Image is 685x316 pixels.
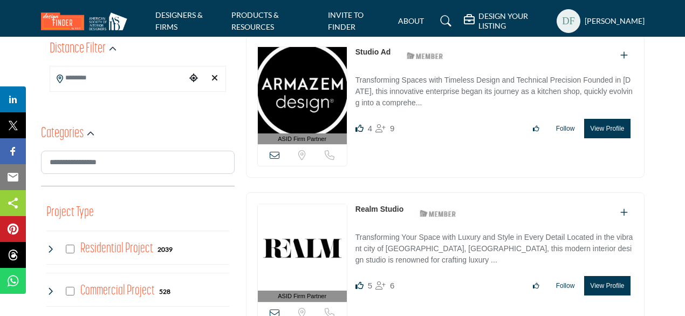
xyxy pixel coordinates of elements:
p: Studio Ad [355,46,391,58]
a: INVITE TO FINDER [328,10,364,31]
button: Project Type [46,203,94,223]
input: Select Commercial Project checkbox [66,287,74,295]
a: Add To List [620,208,628,217]
img: ASID Members Badge Icon [401,49,449,63]
div: Followers [375,279,394,292]
i: Likes [355,281,364,290]
h5: DESIGN YOUR LISTING [478,11,551,31]
a: Realm Studio [355,205,403,213]
h2: Categories [41,124,84,144]
p: Transforming Your Space with Luxury and Style in Every Detail Located in the vibrant city of [GEO... [355,232,633,268]
a: ABOUT [398,16,424,25]
button: Show hide supplier dropdown [557,9,580,33]
span: 9 [390,124,394,133]
img: Studio Ad [258,47,347,133]
p: Transforming Spaces with Timeless Design and Technical Precision Founded in [DATE], this innovati... [355,75,633,111]
i: Likes [355,124,364,132]
a: ASID Firm Partner [258,204,347,302]
input: Select Residential Project checkbox [66,245,74,253]
h4: Commercial Project: Involve the design, construction, or renovation of spaces used for business p... [80,281,155,300]
img: Site Logo [41,12,133,30]
div: Clear search location [207,67,222,90]
button: View Profile [584,276,630,295]
a: Search [430,12,458,30]
div: DESIGN YOUR LISTING [464,11,551,31]
span: 4 [368,124,372,133]
button: View Profile [584,119,630,138]
span: 6 [390,281,394,290]
input: Search Category [41,151,235,174]
a: ASID Firm Partner [258,47,347,145]
a: Add To List [620,51,628,60]
div: Choose your current location [186,67,201,90]
button: Follow [549,119,582,138]
button: Like listing [526,277,546,295]
button: Like listing [526,119,546,138]
div: 528 Results For Commercial Project [159,286,170,296]
h4: Residential Project: Types of projects range from simple residential renovations to highly comple... [80,239,153,258]
span: ASID Firm Partner [278,135,326,144]
p: Realm Studio [355,204,403,215]
a: Transforming Your Space with Luxury and Style in Every Detail Located in the vibrant city of [GEO... [355,225,633,268]
input: Search Location [50,68,186,89]
b: 528 [159,288,170,295]
a: Transforming Spaces with Timeless Design and Technical Precision Founded in [DATE], this innovati... [355,68,633,111]
img: ASID Members Badge Icon [414,206,462,220]
span: 5 [368,281,372,290]
a: DESIGNERS & FIRMS [155,10,203,31]
b: 2039 [157,246,173,253]
h2: Distance Filter [50,39,106,59]
div: Followers [375,122,394,135]
button: Follow [549,277,582,295]
a: PRODUCTS & RESOURCES [231,10,279,31]
h5: [PERSON_NAME] [585,16,645,26]
span: ASID Firm Partner [278,292,326,301]
div: 2039 Results For Residential Project [157,244,173,254]
a: Studio Ad [355,48,391,56]
img: Realm Studio [258,204,347,291]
